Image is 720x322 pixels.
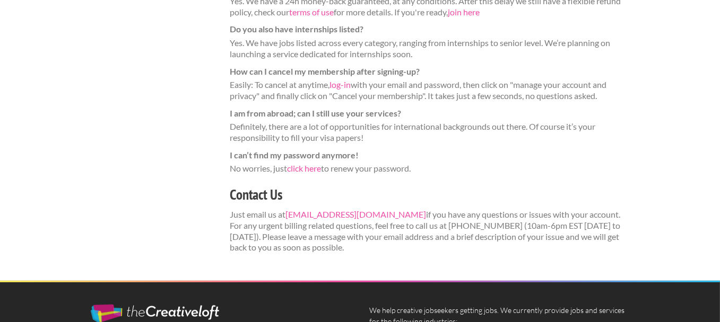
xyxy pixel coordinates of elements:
dt: Do you also have internships listed? [230,24,630,35]
a: terms of use [290,7,334,17]
dt: I can’t find my password anymore! [230,150,630,161]
dt: How can I cancel my membership after signing-up? [230,66,630,77]
a: log-in [330,79,351,90]
dd: Yes. We have jobs listed across every category, ranging from internships to senior level. We’re p... [230,38,630,60]
dd: Definitely, there are a lot of opportunities for international backgrounds out there. Of course i... [230,121,630,144]
a: click here [288,163,322,173]
p: Just email us at if you have any questions or issues with your account. For any urgent billing re... [230,209,630,253]
dt: I am from abroad; can I still use your services? [230,108,630,119]
h3: Contact Us [230,185,630,205]
dd: No worries, just to renew your password. [230,163,630,174]
a: [EMAIL_ADDRESS][DOMAIN_NAME] [286,209,427,219]
a: join here [448,7,480,17]
dd: Easily: To cancel at anytime, with your email and password, then click on "manage your account an... [230,79,630,102]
